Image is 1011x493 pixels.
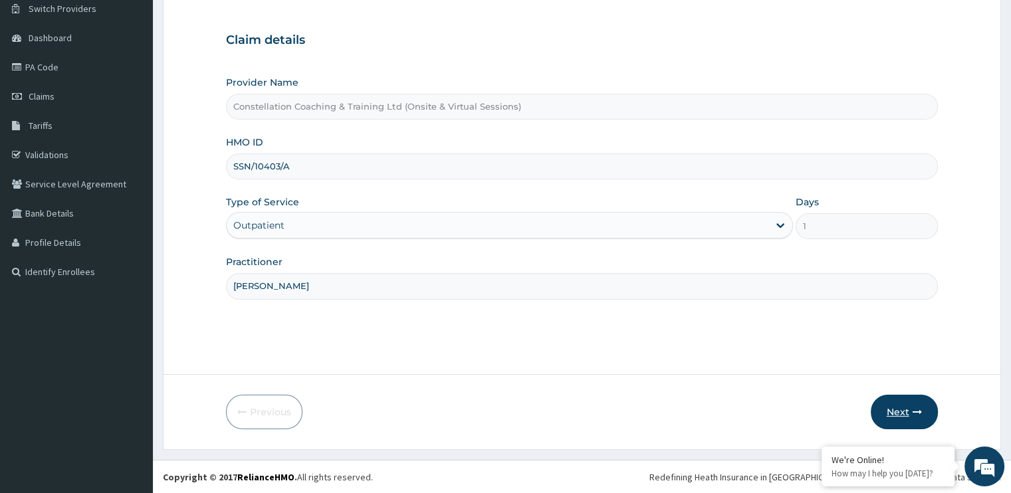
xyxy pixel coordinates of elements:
[77,157,183,291] span: We're online!
[832,468,945,479] p: How may I help you today?
[226,153,937,179] input: Enter HMO ID
[29,120,53,132] span: Tariffs
[226,76,298,89] label: Provider Name
[29,90,55,102] span: Claims
[163,471,297,483] strong: Copyright © 2017 .
[226,33,937,48] h3: Claim details
[226,395,302,429] button: Previous
[237,471,294,483] a: RelianceHMO
[25,66,54,100] img: d_794563401_company_1708531726252_794563401
[7,342,253,388] textarea: Type your message and hit 'Enter'
[233,219,284,232] div: Outpatient
[796,195,819,209] label: Days
[218,7,250,39] div: Minimize live chat window
[649,470,1001,484] div: Redefining Heath Insurance in [GEOGRAPHIC_DATA] using Telemedicine and Data Science!
[832,454,945,466] div: We're Online!
[871,395,938,429] button: Next
[226,255,282,268] label: Practitioner
[226,273,937,299] input: Enter Name
[226,195,299,209] label: Type of Service
[29,32,72,44] span: Dashboard
[29,3,96,15] span: Switch Providers
[69,74,223,92] div: Chat with us now
[226,136,263,149] label: HMO ID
